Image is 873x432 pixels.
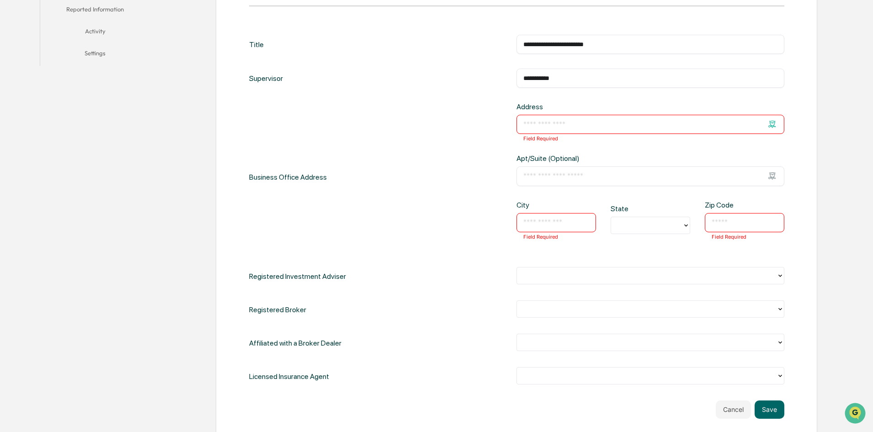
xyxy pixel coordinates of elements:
[523,134,558,143] p: Field Required
[40,22,150,44] button: Activity
[516,102,637,111] div: Address
[249,35,264,54] div: Title
[5,129,61,145] a: 🔎Data Lookup
[91,155,111,162] span: Pylon
[66,116,74,123] div: 🗄️
[9,116,16,123] div: 🖐️
[5,112,63,128] a: 🖐️Preclearance
[9,19,166,34] p: How can we help?
[9,133,16,141] div: 🔎
[755,400,784,419] button: Save
[516,154,637,163] div: Apt/Suite (Optional)
[155,73,166,84] button: Start new chat
[64,155,111,162] a: Powered byPylon
[249,334,341,352] div: Affiliated with a Broker Dealer
[611,204,646,213] div: State
[63,112,117,128] a: 🗄️Attestations
[523,233,558,241] p: Field Required
[249,102,327,252] div: Business Office Address
[75,115,113,124] span: Attestations
[844,402,868,427] iframe: Open customer support
[249,367,329,386] div: Licensed Insurance Agent
[712,233,746,241] p: Field Required
[249,300,306,319] div: Registered Broker
[716,400,751,419] button: Cancel
[40,44,150,66] button: Settings
[31,79,116,86] div: We're available if you need us!
[249,267,346,286] div: Registered Investment Adviser
[705,201,740,209] div: Zip Code
[9,70,26,86] img: 1746055101610-c473b297-6a78-478c-a979-82029cc54cd1
[31,70,150,79] div: Start new chat
[249,69,283,88] div: Supervisor
[18,115,59,124] span: Preclearance
[18,133,58,142] span: Data Lookup
[516,201,552,209] div: City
